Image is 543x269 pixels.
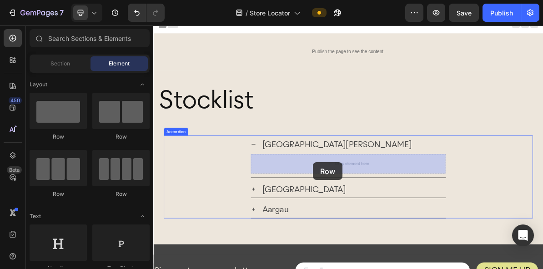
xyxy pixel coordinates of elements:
[483,4,521,22] button: Publish
[30,29,150,47] input: Search Sections & Elements
[109,60,130,68] span: Element
[30,133,87,141] div: Row
[512,224,534,246] div: Open Intercom Messenger
[9,97,22,104] div: 450
[153,25,543,269] iframe: Design area
[449,4,479,22] button: Save
[128,4,165,22] div: Undo/Redo
[250,8,290,18] span: Store Locator
[30,212,41,220] span: Text
[4,4,68,22] button: 7
[60,7,64,18] p: 7
[92,190,150,198] div: Row
[30,190,87,198] div: Row
[92,133,150,141] div: Row
[30,80,47,89] span: Layout
[246,8,248,18] span: /
[50,60,70,68] span: Section
[135,77,150,92] span: Toggle open
[135,209,150,224] span: Toggle open
[7,166,22,174] div: Beta
[490,8,513,18] div: Publish
[457,9,472,17] span: Save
